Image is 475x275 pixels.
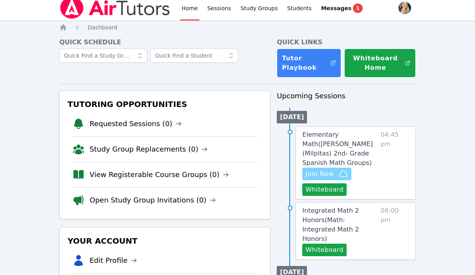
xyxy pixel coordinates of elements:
h3: Your Account [66,234,264,248]
a: Requested Sessions (0) [90,118,182,129]
span: 1 [353,4,362,13]
a: Integrated Math 2 Honors(Math: Integrated Math 2 Honors) [302,206,377,244]
a: Tutor Playbook [277,49,341,78]
li: [DATE] [277,111,307,123]
span: Messages [321,4,351,12]
button: Whiteboard Home [344,49,416,78]
a: Edit Profile [90,255,137,266]
span: Elementary Math ( [PERSON_NAME] (Milpitas) 2nd- Grade Spanish Math Groups ) [302,131,373,166]
a: Study Group Replacements (0) [90,144,208,155]
h4: Quick Links [277,38,415,47]
span: Integrated Math 2 Honors ( Math: Integrated Math 2 Honors ) [302,207,359,242]
h3: Upcoming Sessions [277,90,415,101]
a: View Registerable Course Groups (0) [90,169,229,180]
input: Quick Find a Student [150,49,238,63]
button: Whiteboard [302,244,347,256]
input: Quick Find a Study Group [59,49,147,63]
a: Open Study Group Invitations (0) [90,195,216,206]
span: Join Now [305,169,334,179]
a: Dashboard [88,24,117,31]
nav: Breadcrumb [59,24,416,31]
button: Join Now [302,168,351,180]
h3: Tutoring Opportunities [66,97,264,111]
h4: Quick Schedule [59,38,270,47]
a: Elementary Math([PERSON_NAME] (Milpitas) 2nd- Grade Spanish Math Groups) [302,130,377,168]
span: 08:00 pm [380,206,409,256]
button: Whiteboard [302,183,347,196]
span: 04:45 pm [380,130,409,196]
